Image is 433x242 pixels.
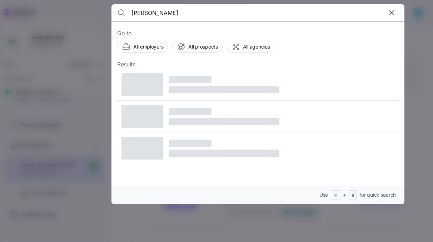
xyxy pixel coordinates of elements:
span: Use [319,191,328,198]
span: Results [117,60,135,69]
button: All prospects [172,41,222,53]
span: B [352,193,354,199]
span: All employers [133,43,163,50]
button: All employers [117,41,168,53]
span: All agencies [243,43,270,50]
span: All prospects [188,43,218,50]
button: All agencies [227,41,275,53]
span: ⌘ [333,193,338,199]
span: + [343,191,346,198]
span: for quick search [359,191,396,198]
span: Go to [117,29,399,38]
